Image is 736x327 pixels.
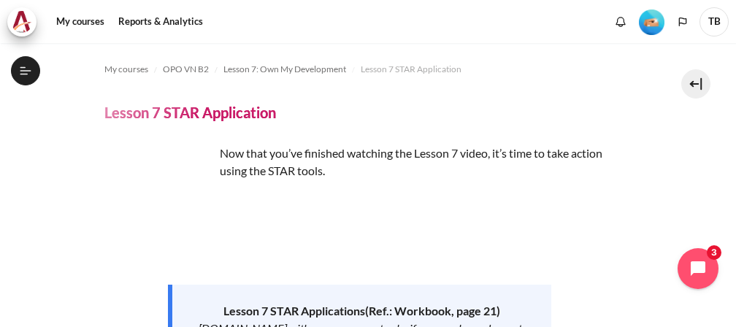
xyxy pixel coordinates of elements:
[223,61,346,78] a: Lesson 7: Own My Development
[163,61,209,78] a: OPO VN B2
[699,7,729,36] span: TB
[104,61,148,78] a: My courses
[639,8,664,35] div: Level #2
[365,304,500,318] strong: (Ref.: Workbook, page 21)
[223,63,346,76] span: Lesson 7: Own My Development
[104,145,214,254] img: sfdsf
[639,9,664,35] img: Level #2
[51,7,110,36] a: My courses
[104,103,276,122] h4: Lesson 7 STAR Application
[220,146,602,177] span: N ow that you’ve finished watching the Lesson 7 video, it’s time to take action using the STAR to...
[672,11,694,33] button: Languages
[610,11,632,33] div: Show notification window with no new notifications
[104,58,632,81] nav: Navigation bar
[163,63,209,76] span: OPO VN B2
[361,63,461,76] span: Lesson 7 STAR Application
[633,8,670,35] a: Level #2
[7,7,44,36] a: Architeck Architeck
[361,61,461,78] a: Lesson 7 STAR Application
[699,7,729,36] a: User menu
[223,304,365,318] strong: Lesson 7 STAR Applications
[113,7,208,36] a: Reports & Analytics
[12,11,32,33] img: Architeck
[104,63,148,76] span: My courses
